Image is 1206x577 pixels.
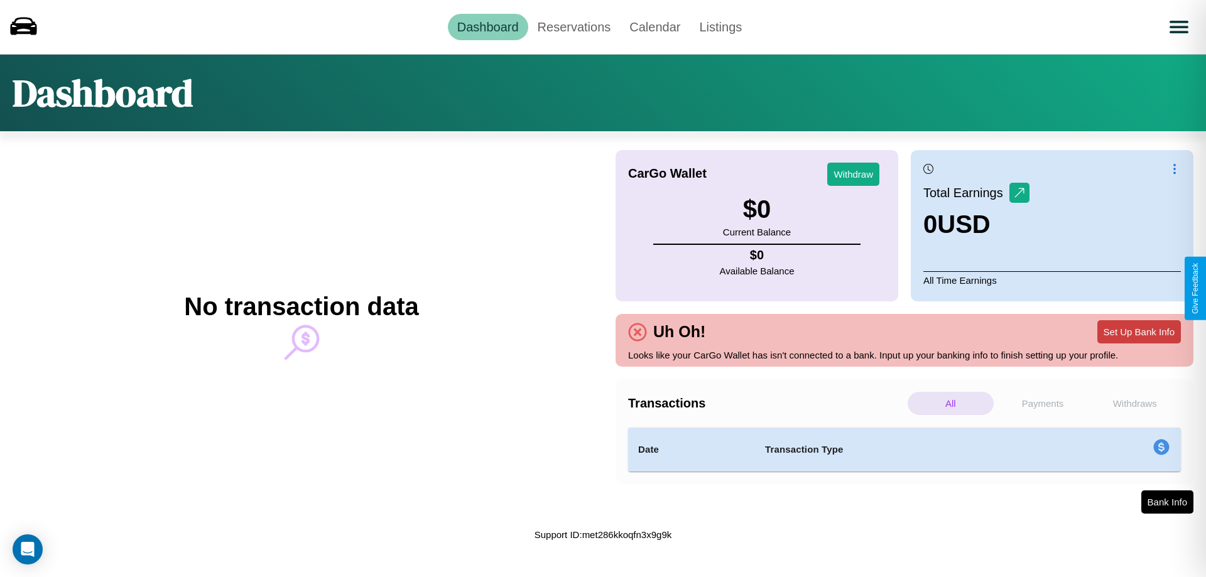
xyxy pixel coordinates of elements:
[723,195,791,224] h3: $ 0
[628,347,1181,364] p: Looks like your CarGo Wallet has isn't connected to a bank. Input up your banking info to finish ...
[1161,9,1197,45] button: Open menu
[1097,320,1181,343] button: Set Up Bank Info
[765,442,1050,457] h4: Transaction Type
[628,166,707,181] h4: CarGo Wallet
[923,271,1181,289] p: All Time Earnings
[528,14,621,40] a: Reservations
[647,323,712,341] h4: Uh Oh!
[13,534,43,564] div: Open Intercom Messenger
[720,262,795,279] p: Available Balance
[923,210,1029,239] h3: 0 USD
[628,428,1181,472] table: simple table
[1141,490,1193,514] button: Bank Info
[620,14,690,40] a: Calendar
[184,293,418,321] h2: No transaction data
[1092,392,1178,415] p: Withdraws
[535,526,671,543] p: Support ID: met286kkoqfn3x9g9k
[720,248,795,262] h4: $ 0
[923,181,1009,204] p: Total Earnings
[638,442,745,457] h4: Date
[13,67,193,119] h1: Dashboard
[908,392,994,415] p: All
[690,14,751,40] a: Listings
[723,224,791,240] p: Current Balance
[1000,392,1086,415] p: Payments
[1191,263,1200,314] div: Give Feedback
[448,14,528,40] a: Dashboard
[827,163,879,186] button: Withdraw
[628,396,905,411] h4: Transactions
